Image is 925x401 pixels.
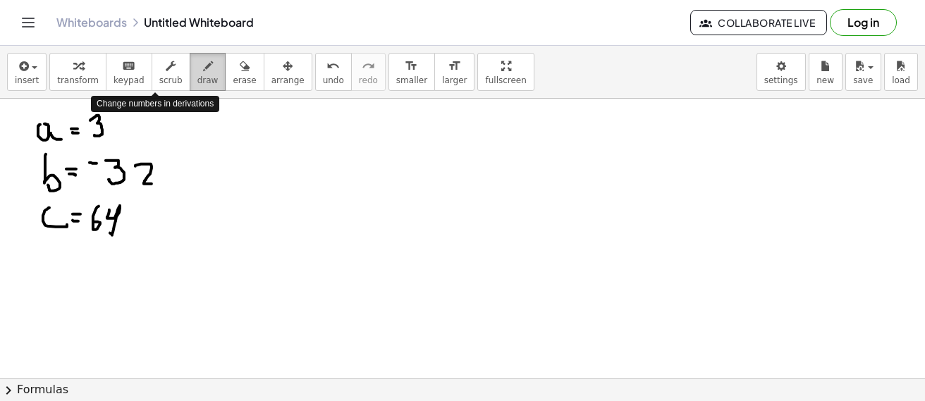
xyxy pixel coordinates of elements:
[884,53,918,91] button: load
[49,53,106,91] button: transform
[15,75,39,85] span: insert
[159,75,183,85] span: scrub
[690,10,827,35] button: Collaborate Live
[477,53,534,91] button: fullscreen
[197,75,219,85] span: draw
[190,53,226,91] button: draw
[57,75,99,85] span: transform
[91,96,219,112] div: Change numbers in derivations
[809,53,843,91] button: new
[892,75,910,85] span: load
[225,53,264,91] button: erase
[351,53,386,91] button: redoredo
[106,53,152,91] button: keyboardkeypad
[764,75,798,85] span: settings
[853,75,873,85] span: save
[56,16,127,30] a: Whiteboards
[434,53,474,91] button: format_sizelarger
[388,53,435,91] button: format_sizesmaller
[233,75,256,85] span: erase
[816,75,834,85] span: new
[362,58,375,75] i: redo
[271,75,305,85] span: arrange
[396,75,427,85] span: smaller
[830,9,897,36] button: Log in
[359,75,378,85] span: redo
[442,75,467,85] span: larger
[152,53,190,91] button: scrub
[702,16,815,29] span: Collaborate Live
[448,58,461,75] i: format_size
[17,11,39,34] button: Toggle navigation
[485,75,526,85] span: fullscreen
[315,53,352,91] button: undoundo
[326,58,340,75] i: undo
[323,75,344,85] span: undo
[756,53,806,91] button: settings
[264,53,312,91] button: arrange
[405,58,418,75] i: format_size
[845,53,881,91] button: save
[114,75,145,85] span: keypad
[122,58,135,75] i: keyboard
[7,53,47,91] button: insert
